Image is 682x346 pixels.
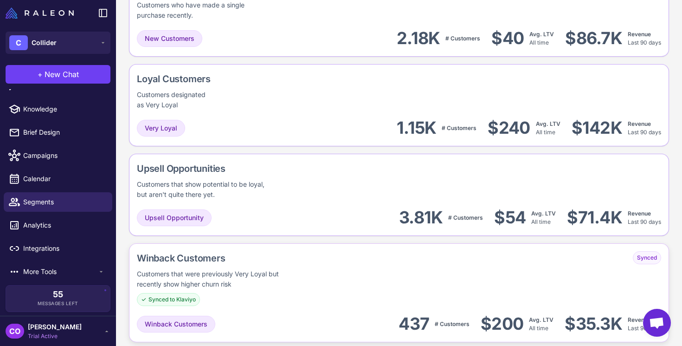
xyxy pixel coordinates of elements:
[53,290,63,299] span: 55
[531,209,556,226] div: All time
[23,197,105,207] span: Segments
[4,169,112,189] a: Calendar
[137,293,200,306] div: Synced to Klaviyo
[628,120,651,127] span: Revenue
[23,127,105,137] span: Brief Design
[137,162,344,176] div: Upsell Opportunities
[643,309,671,337] div: Open chat
[565,28,622,49] div: $86.7K
[4,239,112,258] a: Integrations
[4,123,112,142] a: Brief Design
[628,210,651,217] span: Revenue
[397,118,436,138] div: 1.15K
[145,33,194,44] span: New Customers
[628,316,661,333] div: Last 90 days
[4,146,112,165] a: Campaigns
[23,150,105,161] span: Campaigns
[28,322,82,332] span: [PERSON_NAME]
[145,213,204,223] span: Upsell Opportunity
[565,313,622,334] div: $35.3K
[491,28,524,49] div: $40
[529,30,554,47] div: All time
[6,7,74,19] img: Raleon Logo
[4,192,112,212] a: Segments
[628,316,651,323] span: Revenue
[23,104,105,114] span: Knowledge
[445,35,480,42] span: # Customers
[6,7,77,19] a: Raleon Logo
[145,319,207,329] span: Winback Customers
[633,251,661,264] div: Synced
[442,124,476,131] span: # Customers
[28,332,82,340] span: Trial Active
[6,324,24,339] div: CO
[137,251,375,265] div: Winback Customers
[529,316,553,323] span: Avg. LTV
[23,220,105,230] span: Analytics
[628,31,651,38] span: Revenue
[23,174,105,184] span: Calendar
[399,207,443,228] div: 3.81K
[536,120,560,137] div: All time
[567,207,622,228] div: $71.4K
[38,300,78,307] span: Messages Left
[536,120,560,127] span: Avg. LTV
[38,69,43,80] span: +
[481,313,523,334] div: $200
[397,28,440,49] div: 2.18K
[448,214,483,221] span: # Customers
[32,38,57,48] span: Collider
[529,316,553,333] div: All time
[435,320,470,327] span: # Customers
[137,90,211,110] div: Customers designated as Very Loyal
[529,31,554,38] span: Avg. LTV
[488,118,530,138] div: $240
[45,69,79,80] span: New Chat
[572,118,622,138] div: $142K
[137,269,296,289] div: Customers that were previously Very Loyal but recently show higher churn risk
[4,215,112,235] a: Analytics
[137,72,248,86] div: Loyal Customers
[628,120,661,137] div: Last 90 days
[4,99,112,119] a: Knowledge
[23,267,97,277] span: More Tools
[628,30,661,47] div: Last 90 days
[145,123,177,133] span: Very Loyal
[9,35,28,50] div: C
[6,65,110,84] button: +New Chat
[531,210,556,217] span: Avg. LTV
[6,32,110,54] button: CCollider
[494,207,526,228] div: $54
[137,179,275,200] div: Customers that show potential to be loyal, but aren't quite there yet.
[23,243,105,254] span: Integrations
[399,313,429,334] div: 437
[628,209,661,226] div: Last 90 days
